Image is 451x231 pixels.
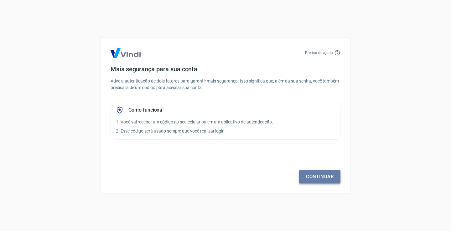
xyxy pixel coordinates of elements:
p: Precisa de ajuda [305,50,333,56]
h5: Como funciona [128,107,162,113]
p: 2. Esse código será usado sempre que você realizar login. [116,128,335,134]
img: Logo Vind [111,48,141,58]
p: 1. Você vai receber um código no seu celular ou em um aplicativo de autenticação. [116,119,335,125]
p: Ative a autenticação de dois fatores para garantir mais segurança. Isso significa que, além da su... [111,78,340,91]
a: Continuar [299,170,340,183]
h4: Mais segurança para sua conta [111,65,340,73]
